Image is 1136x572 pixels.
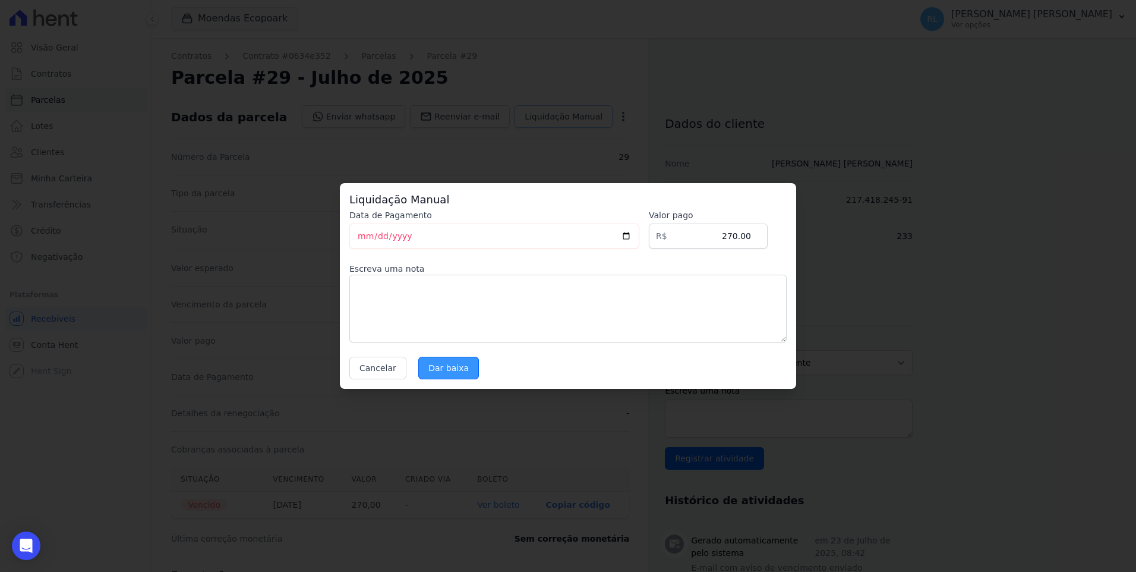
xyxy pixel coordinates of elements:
h3: Liquidação Manual [349,193,787,207]
label: Valor pago [649,209,768,221]
div: Open Intercom Messenger [12,532,40,560]
label: Data de Pagamento [349,209,639,221]
button: Cancelar [349,357,406,379]
input: Dar baixa [418,357,479,379]
label: Escreva uma nota [349,263,787,275]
